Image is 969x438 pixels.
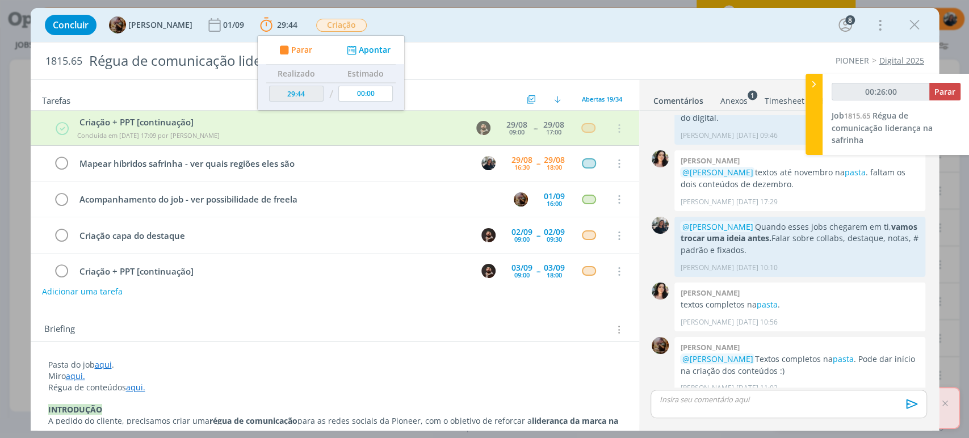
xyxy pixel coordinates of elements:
span: 1815.65 [45,55,82,68]
div: 29/08 [511,156,532,164]
img: D [481,228,496,242]
span: 1815.65 [844,111,870,121]
img: A [652,337,669,354]
p: [PERSON_NAME] [680,317,733,327]
span: -- [536,159,540,167]
strong: INTRODUÇÃO [48,404,102,415]
div: 09:00 [514,272,530,278]
span: @[PERSON_NAME] [682,221,753,232]
p: Textos completos na . Pode dar início na criação dos conteúdos :) [680,353,920,377]
div: 29/08 [543,121,564,129]
a: pasta [844,167,865,178]
div: 29/08 [544,156,565,164]
span: @[PERSON_NAME] [682,353,753,364]
button: Concluir [45,15,97,35]
div: dialog [31,8,939,431]
span: Concluída em [DATE] 17:09 por [PERSON_NAME] [77,131,220,140]
img: arrow-down.svg [554,96,561,103]
div: Anexos [720,95,748,107]
th: Estimado [335,65,396,83]
div: Criação + PPT [continuação] [75,264,471,279]
span: Parar [291,46,312,54]
a: Comentários [653,90,704,107]
button: Parar [276,44,312,56]
p: Régua de conteúdos [48,382,622,393]
a: Job1815.65Régua de comunicação liderança na safrinha [832,110,933,145]
img: M [652,217,669,234]
p: [PERSON_NAME] [680,263,733,273]
button: M [480,155,497,172]
div: 02/09 [544,228,565,236]
b: [PERSON_NAME] [680,342,739,352]
div: 03/09 [544,264,565,272]
span: Briefing [44,322,75,337]
sup: 1 [748,90,757,100]
button: A [513,191,530,208]
div: 18:00 [547,164,562,170]
b: [PERSON_NAME] [680,288,739,298]
p: Pasta do job . [48,359,622,370]
span: -- [536,267,540,275]
strong: régua de comunicação [209,415,297,426]
p: [PERSON_NAME] [680,130,733,141]
span: Concluir [53,20,89,30]
span: Tarefas [42,92,70,106]
button: Apontar [343,44,391,56]
div: 01/09 [223,21,246,29]
img: A [514,192,528,207]
div: 8 [845,15,855,25]
p: [PERSON_NAME] [680,197,733,207]
span: [DATE] 11:02 [736,383,777,393]
div: Criação + PPT [continuação] [75,116,465,129]
p: Miro [48,370,622,382]
span: 29:44 [277,19,297,30]
th: Realizado [266,65,326,83]
b: [PERSON_NAME] [680,155,739,166]
span: Régua de comunicação liderança na safrinha [832,110,933,145]
div: 03/09 [511,264,532,272]
button: 29:44 [257,16,300,34]
img: D [481,264,496,278]
span: Abertas 19/34 [582,95,622,103]
button: D [480,227,497,244]
span: [PERSON_NAME] [128,21,192,29]
img: T [652,150,669,167]
p: [PERSON_NAME] [680,383,733,393]
button: Criação [316,18,367,32]
span: -- [534,124,537,132]
button: A[PERSON_NAME] [109,16,192,33]
div: Acompanhamento do job - ver possibilidade de freela [75,192,504,207]
a: aqui. [126,382,145,393]
div: 17:00 [546,129,561,135]
ul: 29:44 [257,35,405,111]
span: [DATE] 10:10 [736,263,777,273]
p: textos completos na . [680,299,920,310]
span: Parar [934,86,955,97]
p: A pedido do cliente, precisamos criar uma para as redes sociais da Pioneer, com o objetivo de ref... [48,415,622,438]
p: textos até novembro na . faltam os dois conteúdos de dezembro. [680,167,920,190]
span: Criação [316,19,367,32]
a: PIONEER [836,55,869,66]
div: 29/08 [506,121,527,129]
img: M [481,156,496,170]
div: Régua de comunicação liderança na safrinha [85,47,553,75]
span: [DATE] 17:29 [736,197,777,207]
button: D [480,263,497,280]
a: pasta [832,353,853,364]
div: 09:00 [509,129,525,135]
a: aqui. [66,370,85,381]
div: 18:00 [547,272,562,278]
div: 02/09 [511,228,532,236]
span: -- [536,231,540,239]
div: 09:30 [547,236,562,242]
a: pasta [756,299,777,310]
strong: vamos trocar uma ideia antes. [680,221,917,243]
td: / [326,83,335,106]
div: 01/09 [544,192,565,200]
img: T [652,283,669,300]
span: @[PERSON_NAME] [682,167,753,178]
button: Parar [929,83,960,100]
button: 8 [836,16,854,34]
p: Quando esses jobs chegarem em ti, Falar sobre collabs, destaque, notas, # padrão e fixados. [680,221,920,256]
button: Adicionar uma tarefa [41,281,123,302]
